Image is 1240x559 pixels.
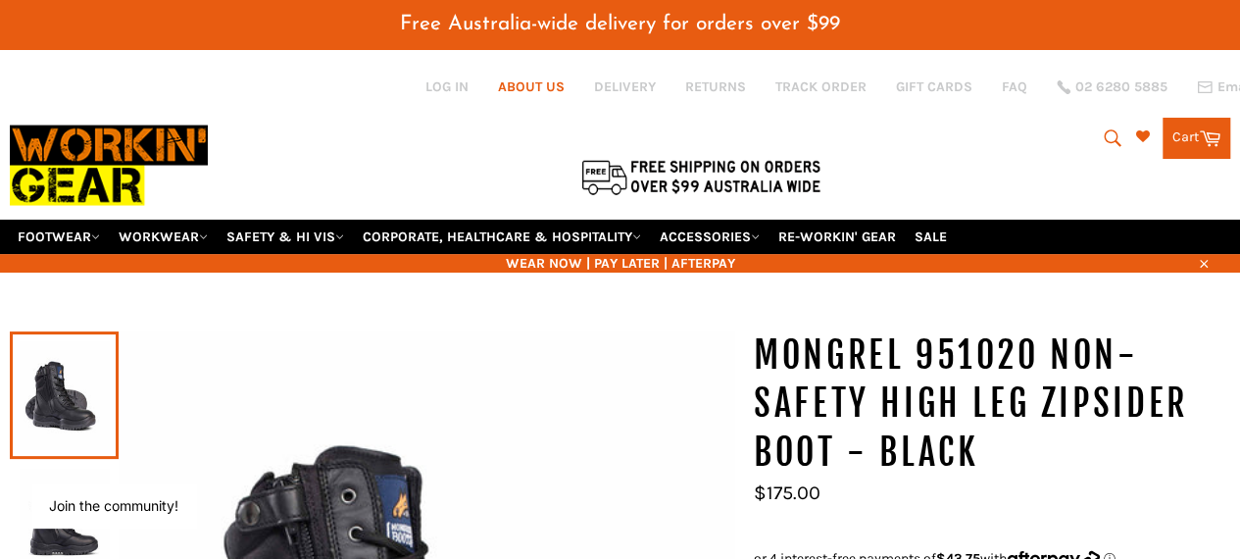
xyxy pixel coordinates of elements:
[10,112,208,219] img: Workin Gear leaders in Workwear, Safety Boots, PPE, Uniforms. Australia's No.1 in Workwear
[1002,77,1027,96] a: FAQ
[355,220,649,254] a: CORPORATE, HEALTHCARE & HOSPITALITY
[685,77,746,96] a: RETURNS
[400,14,840,34] span: Free Australia-wide delivery for orders over $99
[219,220,352,254] a: SAFETY & HI VIS
[1075,80,1167,94] span: 02 6280 5885
[10,254,1230,273] span: WEAR NOW | PAY LATER | AFTERPAY
[1163,118,1230,159] a: Cart
[896,77,972,96] a: GIFT CARDS
[907,220,955,254] a: SALE
[10,220,108,254] a: FOOTWEAR
[1057,80,1167,94] a: 02 6280 5885
[594,77,656,96] a: DELIVERY
[770,220,904,254] a: RE-WORKIN' GEAR
[754,482,820,504] span: $175.00
[111,220,216,254] a: WORKWEAR
[578,156,823,197] img: Flat $9.95 shipping Australia wide
[49,497,178,514] button: Join the community!
[754,331,1230,478] h1: MONGREL 951020 Non-Safety High Leg Zipsider Boot - Black
[652,220,768,254] a: ACCESSORIES
[775,77,867,96] a: TRACK ORDER
[425,78,469,95] a: Log in
[498,77,565,96] a: ABOUT US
